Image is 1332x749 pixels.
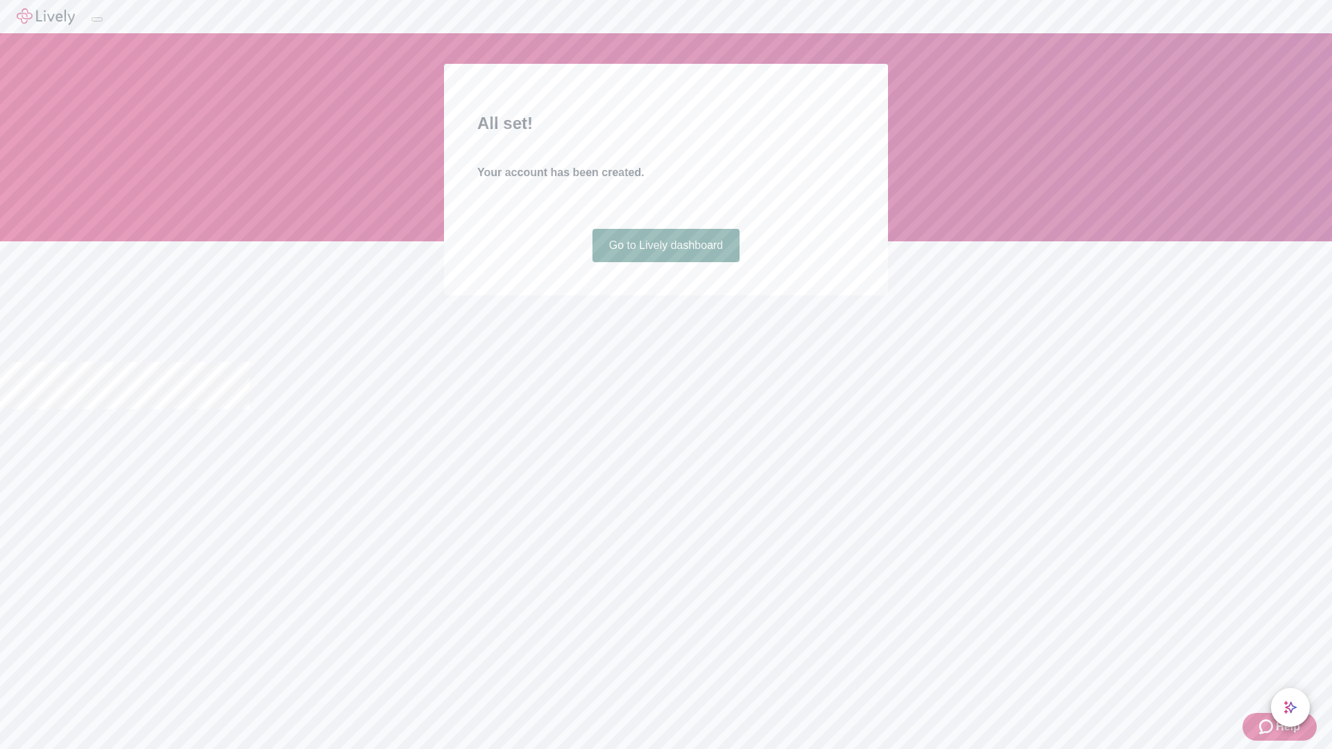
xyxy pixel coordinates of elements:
[1283,700,1297,714] svg: Lively AI Assistant
[1271,688,1310,727] button: chat
[1276,718,1300,735] span: Help
[92,17,103,21] button: Log out
[1243,713,1317,741] button: Zendesk support iconHelp
[17,8,75,25] img: Lively
[477,111,855,136] h2: All set!
[1259,718,1276,735] svg: Zendesk support icon
[477,164,855,181] h4: Your account has been created.
[592,229,740,262] a: Go to Lively dashboard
